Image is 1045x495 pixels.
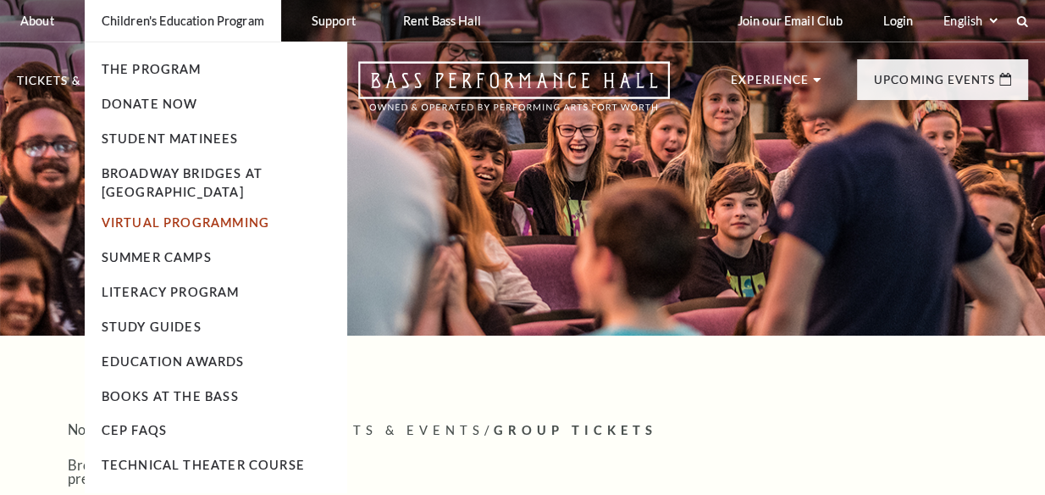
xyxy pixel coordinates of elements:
[102,215,269,230] a: Virtual Programming
[102,320,202,334] a: Study Guides
[102,62,202,76] a: The Program
[102,285,240,299] a: Literacy Program
[874,75,995,95] p: Upcoming Events
[102,250,212,264] a: Summer Camps
[102,389,239,403] a: Books At The Bass
[102,354,245,369] a: Education Awards
[494,423,657,437] span: Group Tickets
[102,458,305,472] a: Technical Theater Course
[940,13,1000,29] select: Select:
[312,14,356,28] p: Support
[102,131,239,146] a: Student Matinees
[102,423,167,437] a: CEP Faqs
[102,14,264,28] p: Children's Education Program
[292,420,1028,442] p: /
[292,423,484,437] span: Tickets & Events
[731,75,809,95] p: Experience
[20,14,54,28] p: About
[68,457,212,487] a: Broadway At The Bass presented by PNC Bank
[17,75,131,96] p: Tickets & Events
[102,166,263,199] a: Broadway Bridges at [GEOGRAPHIC_DATA]
[102,97,198,111] a: Donate Now
[68,421,146,437] a: Now On Sale
[403,14,481,28] p: Rent Bass Hall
